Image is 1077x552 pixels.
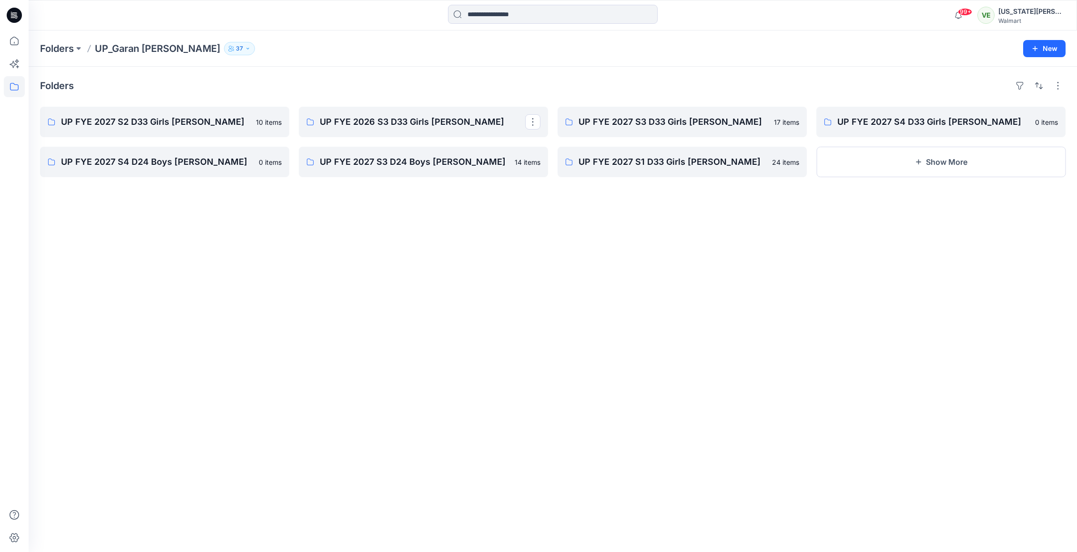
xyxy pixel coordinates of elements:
p: UP FYE 2027 S2 D33 Girls [PERSON_NAME] [61,115,250,129]
span: 99+ [958,8,972,16]
p: UP FYE 2027 S3 D33 Girls [PERSON_NAME] [579,115,768,129]
p: 24 items [772,157,799,167]
p: UP FYE 2027 S3 D24 Boys [PERSON_NAME] [320,155,509,169]
p: 37 [236,43,243,54]
p: 0 items [1035,117,1058,127]
p: 0 items [259,157,282,167]
a: Folders [40,42,74,55]
button: Show More [816,147,1066,177]
a: UP FYE 2027 S3 D33 Girls [PERSON_NAME]17 items [558,107,807,137]
div: Walmart [998,17,1065,24]
a: UP FYE 2026 S3 D33 Girls [PERSON_NAME] [299,107,548,137]
p: UP FYE 2027 S1 D33 Girls [PERSON_NAME] [579,155,766,169]
p: UP FYE 2026 S3 D33 Girls [PERSON_NAME] [320,115,525,129]
button: 37 [224,42,255,55]
a: UP FYE 2027 S4 D33 Girls [PERSON_NAME]0 items [816,107,1066,137]
p: UP FYE 2027 S4 D24 Boys [PERSON_NAME] [61,155,253,169]
a: UP FYE 2027 S1 D33 Girls [PERSON_NAME]24 items [558,147,807,177]
a: UP FYE 2027 S2 D33 Girls [PERSON_NAME]10 items [40,107,289,137]
p: 17 items [774,117,799,127]
h4: Folders [40,80,74,91]
p: 10 items [256,117,282,127]
button: New [1023,40,1066,57]
p: UP FYE 2027 S4 D33 Girls [PERSON_NAME] [837,115,1029,129]
p: 14 items [515,157,540,167]
a: UP FYE 2027 S4 D24 Boys [PERSON_NAME]0 items [40,147,289,177]
div: VE [977,7,995,24]
p: UP_Garan [PERSON_NAME] [95,42,220,55]
div: [US_STATE][PERSON_NAME] [998,6,1065,17]
a: UP FYE 2027 S3 D24 Boys [PERSON_NAME]14 items [299,147,548,177]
